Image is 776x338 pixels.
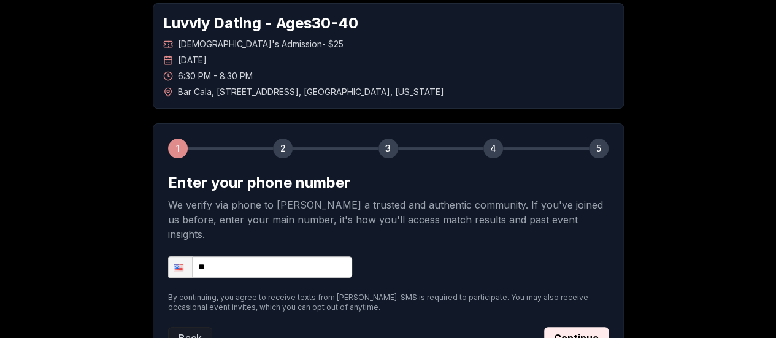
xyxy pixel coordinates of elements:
div: 4 [483,139,503,158]
h1: Luvvly Dating - Ages 30 - 40 [163,13,613,33]
div: 3 [378,139,398,158]
h2: Enter your phone number [168,173,609,193]
span: Bar Cala , [STREET_ADDRESS] , [GEOGRAPHIC_DATA] , [US_STATE] [178,86,444,98]
span: 6:30 PM - 8:30 PM [178,70,253,82]
div: 5 [589,139,609,158]
p: By continuing, you agree to receive texts from [PERSON_NAME]. SMS is required to participate. You... [168,293,609,312]
span: [DEMOGRAPHIC_DATA]'s Admission - $25 [178,38,344,50]
p: We verify via phone to [PERSON_NAME] a trusted and authentic community. If you've joined us befor... [168,198,609,242]
div: 2 [273,139,293,158]
div: United States: + 1 [169,257,192,277]
span: [DATE] [178,54,207,66]
div: 1 [168,139,188,158]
